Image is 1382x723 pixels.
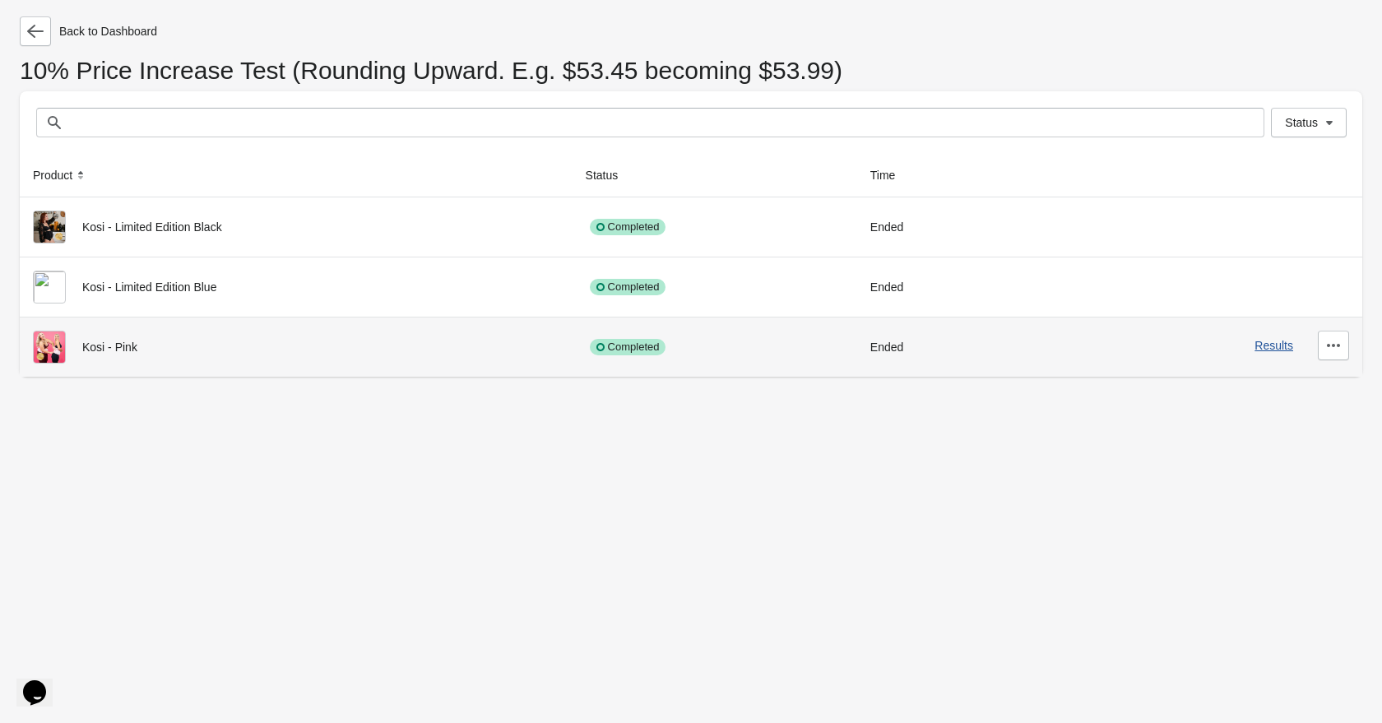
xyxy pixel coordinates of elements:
[590,219,666,235] div: Completed
[1254,339,1293,352] button: Results
[20,63,1362,91] h1: 10% Price Increase Test (Rounding Upward. E.g. $53.45 becoming $53.99)
[33,211,559,243] div: Kosi - Limited Edition Black
[864,160,919,190] button: Time
[20,16,1362,46] div: Back to Dashboard
[870,271,1018,304] div: Ended
[870,211,1018,243] div: Ended
[16,657,69,707] iframe: chat widget
[33,331,559,364] div: Kosi - Pink
[579,160,642,190] button: Status
[590,279,666,295] div: Completed
[870,331,1018,364] div: Ended
[26,160,95,190] button: Product
[590,339,666,355] div: Completed
[1271,108,1347,137] button: Status
[33,271,559,304] div: Kosi - Limited Edition Blue
[1285,116,1318,129] span: Status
